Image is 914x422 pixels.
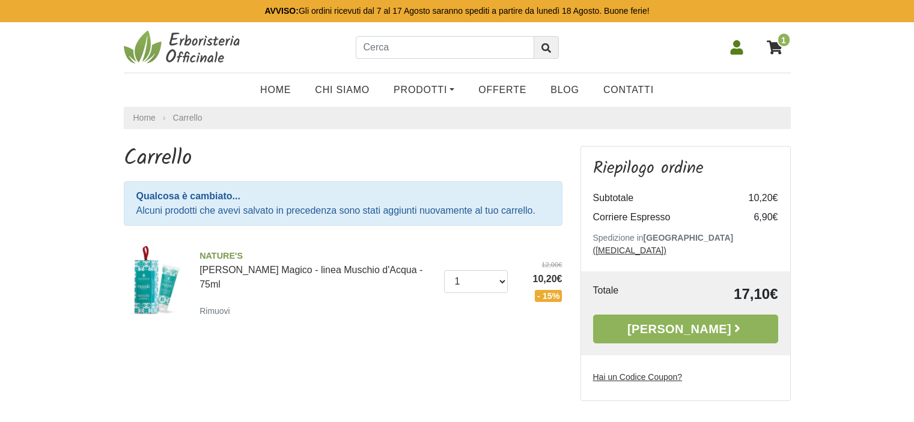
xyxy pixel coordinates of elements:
a: Rimuovi [200,303,235,318]
a: Prodotti [382,78,466,102]
td: 17,10€ [661,283,778,305]
u: Hai un Codice Coupon? [593,372,683,382]
a: Chi Siamo [303,78,382,102]
small: Rimuovi [200,306,230,316]
p: Gli ordini ricevuti dal 7 al 17 Agosto saranno spediti a partire da lunedì 18 Agosto. Buone ferie! [264,5,649,17]
del: 12,00€ [517,260,562,270]
td: 10,20€ [730,188,778,208]
a: Carrello [173,113,203,122]
b: AVVISO: [264,6,299,16]
span: 1 [777,32,791,47]
a: [PERSON_NAME] [593,315,778,343]
td: Corriere Espresso [593,208,730,227]
img: Erboristeria Officinale [124,29,244,65]
a: Home [248,78,303,102]
a: NATURE'S[PERSON_NAME] Magico - linea Muschio d'Acqua - 75ml [200,250,435,289]
a: 1 [761,32,791,62]
img: Balsamo Magico - linea Muschio d'Acqua - 75ml [120,245,191,316]
a: Blog [538,78,591,102]
a: ([MEDICAL_DATA]) [593,246,666,255]
h3: Riepilogo ordine [593,158,778,179]
input: Cerca [356,36,534,59]
span: 10,20€ [517,272,562,286]
h1: Carrello [124,146,562,172]
label: Hai un Codice Coupon? [593,371,683,384]
td: 6,90€ [730,208,778,227]
a: Home [133,112,156,124]
span: NATURE'S [200,250,435,263]
strong: Qualcosa è cambiato... [136,191,240,201]
b: [GEOGRAPHIC_DATA] [644,233,734,243]
td: Totale [593,283,661,305]
nav: breadcrumb [124,107,791,129]
td: Subtotale [593,188,730,208]
a: OFFERTE [466,78,538,102]
div: Alcuni prodotti che avevi salvato in precedenza sono stati aggiunti nuovamente al tuo carrello. [124,181,562,226]
span: - 15% [535,290,562,302]
p: Spedizione in [593,232,778,257]
a: Contatti [591,78,666,102]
